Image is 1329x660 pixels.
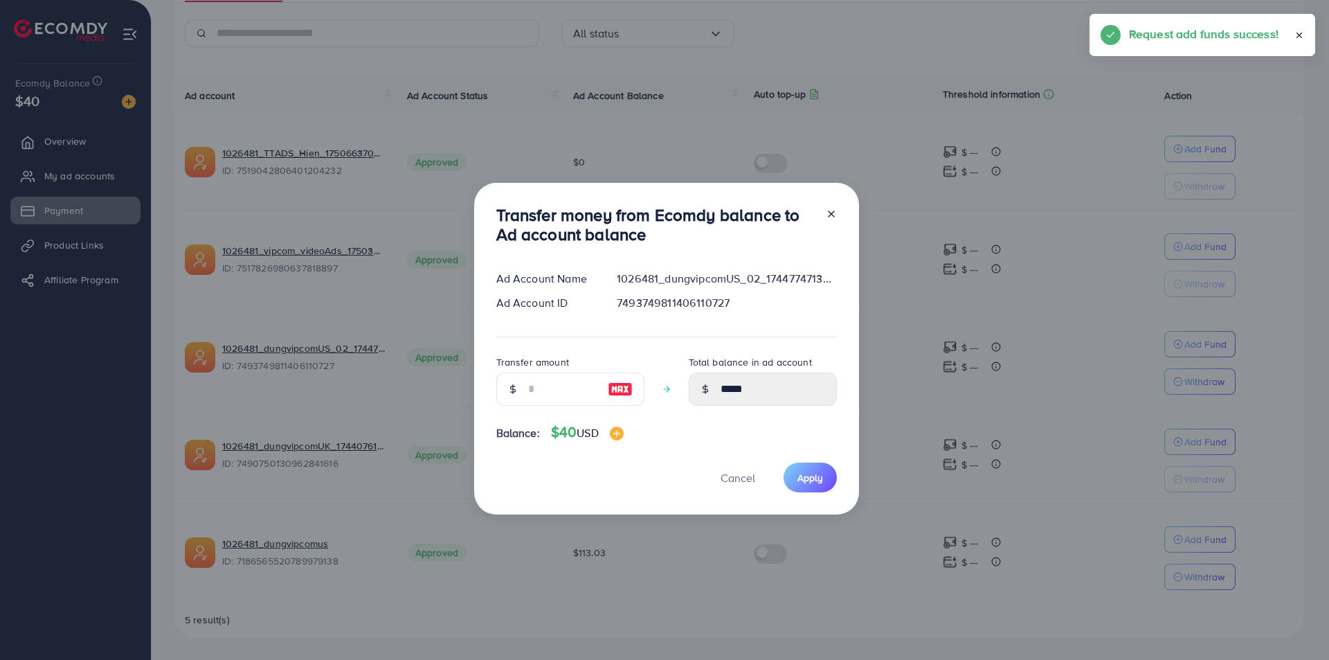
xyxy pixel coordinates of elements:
[496,205,815,245] h3: Transfer money from Ecomdy balance to Ad account balance
[689,355,812,369] label: Total balance in ad account
[485,295,606,311] div: Ad Account ID
[606,295,847,311] div: 7493749811406110727
[496,355,569,369] label: Transfer amount
[608,381,633,398] img: image
[784,463,837,492] button: Apply
[496,425,540,441] span: Balance:
[703,463,772,492] button: Cancel
[1270,598,1319,650] iframe: Chat
[1129,25,1278,43] h5: Request add funds success!
[485,271,606,287] div: Ad Account Name
[606,271,847,287] div: 1026481_dungvipcomUS_02_1744774713900
[721,470,755,485] span: Cancel
[797,471,823,485] span: Apply
[551,424,624,441] h4: $40
[610,427,624,440] img: image
[577,425,598,440] span: USD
